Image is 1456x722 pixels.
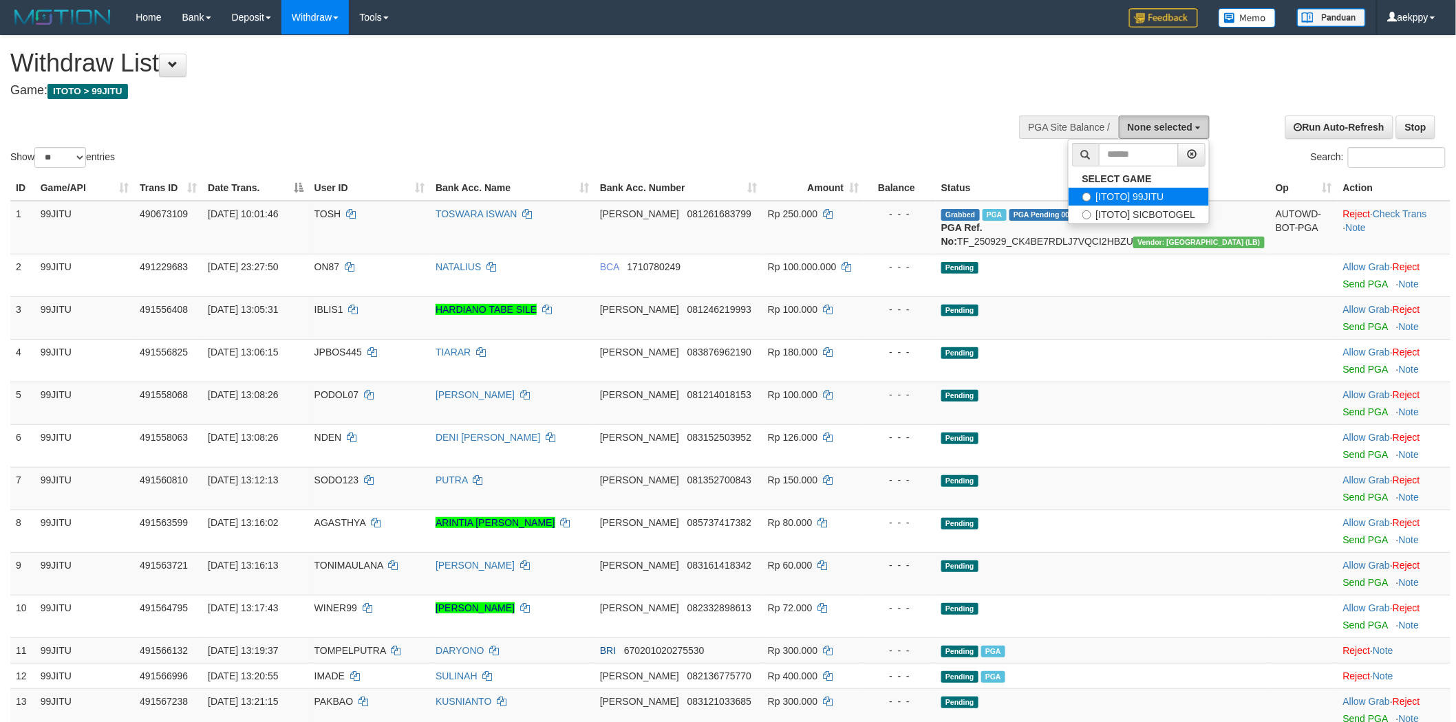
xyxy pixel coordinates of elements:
[314,670,345,681] span: IMADE
[768,208,817,219] span: Rp 250.000
[768,261,837,272] span: Rp 100.000.000
[941,390,978,402] span: Pending
[870,669,930,683] div: - - -
[1373,670,1393,681] a: Note
[936,175,1270,201] th: Status
[140,347,188,358] span: 491556825
[208,347,278,358] span: [DATE] 13:06:15
[1343,321,1388,332] a: Send PGA
[10,254,35,296] td: 2
[208,261,278,272] span: [DATE] 23:27:50
[1019,116,1118,139] div: PGA Site Balance /
[768,474,817,485] span: Rp 150.000
[768,432,817,443] span: Rp 126.000
[762,175,864,201] th: Amount: activate to sort column ascending
[314,261,340,272] span: ON87
[600,696,679,707] span: [PERSON_NAME]
[35,175,134,201] th: Game/API: activate to sort column ascending
[35,424,134,467] td: 99JITU
[436,517,555,528] a: ARINTIA [PERSON_NAME]
[687,474,751,485] span: Copy 081352700843 to clipboard
[1346,222,1367,233] a: Note
[941,475,978,487] span: Pending
[202,175,309,201] th: Date Trans.: activate to sort column descending
[1133,237,1265,248] span: Vendor URL: https://dashboard.q2checkout.com/secure
[600,670,679,681] span: [PERSON_NAME]
[600,208,679,219] span: [PERSON_NAME]
[208,208,278,219] span: [DATE] 10:01:46
[1373,645,1393,656] a: Note
[768,389,817,400] span: Rp 100.000
[941,262,978,274] span: Pending
[314,602,357,613] span: WINER99
[1338,382,1450,424] td: ·
[1219,8,1276,28] img: Button%20Memo.svg
[35,510,134,552] td: 99JITU
[10,663,35,688] td: 12
[1399,321,1420,332] a: Note
[870,473,930,487] div: - - -
[1338,175,1450,201] th: Action
[1009,209,1078,221] span: PGA Pending
[870,516,930,529] div: - - -
[1399,406,1420,417] a: Note
[687,304,751,315] span: Copy 081246219993 to clipboard
[314,517,365,528] span: AGASTHYA
[309,175,430,201] th: User ID: activate to sort column ascending
[314,696,354,707] span: PAKBAO
[436,389,515,400] a: [PERSON_NAME]
[1343,577,1388,588] a: Send PGA
[436,560,515,571] a: [PERSON_NAME]
[600,602,679,613] span: [PERSON_NAME]
[1393,560,1420,571] a: Reject
[1069,206,1210,223] label: [ITOTO] SICBOTOGEL
[600,474,679,485] span: [PERSON_NAME]
[1270,175,1338,201] th: Op: activate to sort column ascending
[1399,577,1420,588] a: Note
[1343,432,1390,443] a: Allow Grab
[34,147,86,168] select: Showentries
[1343,432,1393,443] span: ·
[981,671,1005,683] span: Marked by aekrubicon
[941,603,978,615] span: Pending
[1393,261,1420,272] a: Reject
[936,201,1270,254] td: TF_250929_CK4BE7RDLJ7VQCI2HBZU
[687,602,751,613] span: Copy 082332898613 to clipboard
[1311,147,1446,168] label: Search:
[1343,517,1390,528] a: Allow Grab
[600,347,679,358] span: [PERSON_NAME]
[10,175,35,201] th: ID
[1393,517,1420,528] a: Reject
[687,432,751,443] span: Copy 083152503952 to clipboard
[1343,645,1371,656] a: Reject
[1343,389,1390,400] a: Allow Grab
[870,644,930,657] div: - - -
[941,560,978,572] span: Pending
[314,304,343,315] span: IBLIS1
[10,382,35,424] td: 5
[1343,208,1371,219] a: Reject
[140,602,188,613] span: 491564795
[1338,595,1450,637] td: ·
[1069,188,1210,206] label: [ITOTO] 99JITU
[941,697,978,708] span: Pending
[1399,278,1420,289] a: Note
[768,670,817,681] span: Rp 400.000
[1285,116,1393,139] a: Run Auto-Refresh
[10,595,35,637] td: 10
[314,347,362,358] span: JPBOS445
[1343,261,1393,272] span: ·
[208,560,278,571] span: [DATE] 13:16:13
[208,517,278,528] span: [DATE] 13:16:02
[1338,510,1450,552] td: ·
[1343,620,1388,631] a: Send PGA
[768,347,817,358] span: Rp 180.000
[436,432,540,443] a: DENI [PERSON_NAME]
[47,84,128,99] span: ITOTO > 99JITU
[1399,620,1420,631] a: Note
[430,175,595,201] th: Bank Acc. Name: activate to sort column ascending
[208,304,278,315] span: [DATE] 13:05:31
[10,84,957,98] h4: Game:
[314,208,341,219] span: TOSH
[870,388,930,402] div: - - -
